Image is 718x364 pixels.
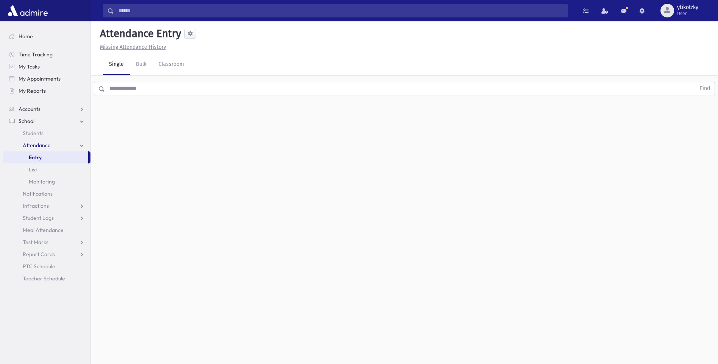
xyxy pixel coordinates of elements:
a: PTC Schedule [3,260,90,272]
a: Bulk [130,54,153,75]
h5: Attendance Entry [97,27,181,40]
a: Report Cards [3,248,90,260]
span: Attendance [23,142,51,149]
a: My Appointments [3,73,90,85]
a: Single [103,54,130,75]
span: Report Cards [23,251,55,258]
a: My Tasks [3,61,90,73]
span: School [19,118,34,124]
span: Students [23,130,44,137]
input: Search [114,4,567,17]
button: Find [695,82,715,95]
span: Home [19,33,33,40]
a: Classroom [153,54,190,75]
span: Monitoring [29,178,55,185]
a: Monitoring [3,176,90,188]
a: List [3,163,90,176]
a: Student Logs [3,212,90,224]
span: Entry [29,154,42,161]
u: Missing Attendance History [100,44,166,50]
span: Test Marks [23,239,48,246]
a: Meal Attendance [3,224,90,236]
a: Home [3,30,90,42]
a: Test Marks [3,236,90,248]
a: School [3,115,90,127]
span: My Reports [19,87,46,94]
span: Accounts [19,106,40,112]
a: Notifications [3,188,90,200]
span: My Appointments [19,75,61,82]
span: Notifications [23,190,53,197]
span: User [677,11,698,17]
span: ytikotzky [677,5,698,11]
a: Time Tracking [3,48,90,61]
span: Meal Attendance [23,227,64,233]
span: Infractions [23,202,49,209]
span: List [29,166,37,173]
span: Student Logs [23,215,54,221]
a: Teacher Schedule [3,272,90,285]
a: My Reports [3,85,90,97]
a: Students [3,127,90,139]
a: Entry [3,151,88,163]
a: Attendance [3,139,90,151]
a: Missing Attendance History [97,44,166,50]
span: My Tasks [19,63,40,70]
span: PTC Schedule [23,263,55,270]
img: AdmirePro [6,3,50,18]
span: Time Tracking [19,51,53,58]
a: Infractions [3,200,90,212]
a: Accounts [3,103,90,115]
span: Teacher Schedule [23,275,65,282]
